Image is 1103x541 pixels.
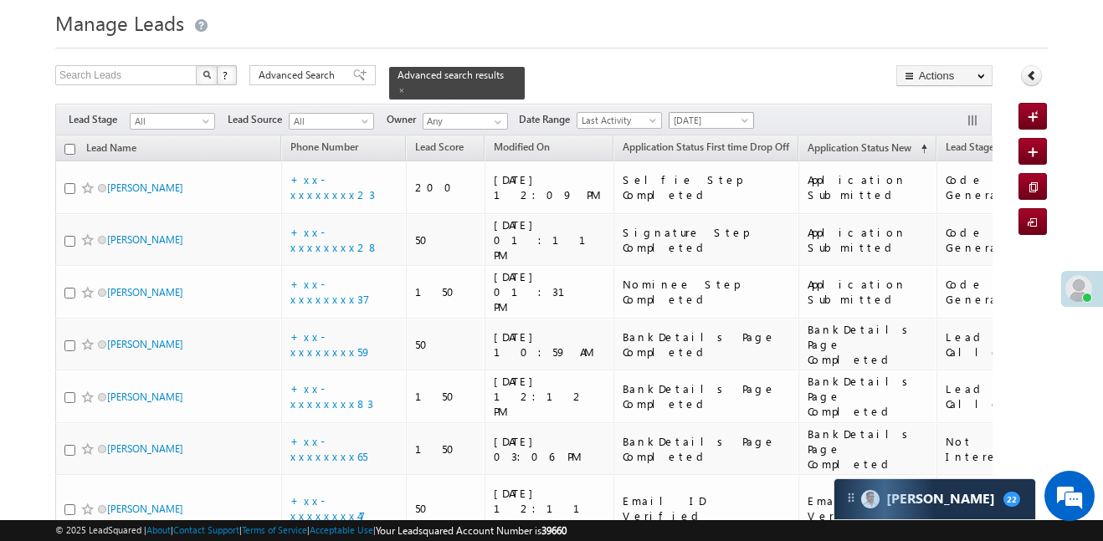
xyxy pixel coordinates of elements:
a: All [130,113,215,130]
div: [DATE] 01:11 PM [494,217,606,263]
span: Application Status New [808,141,911,154]
button: ? [217,65,237,85]
div: BankDetails Page Completed [623,434,791,464]
a: Lead Score [407,138,472,160]
span: Advanced Search [259,68,340,83]
span: Date Range [519,112,577,127]
a: +xx-xxxxxxxx37 [290,277,370,306]
span: Modified On [494,140,550,153]
div: Application Submitted [808,172,929,202]
div: BankDetails Page Completed [808,374,929,419]
span: Lead Source [228,112,289,127]
textarea: Type your message and hit 'Enter' [22,155,305,406]
div: [DATE] 01:31 PM [494,269,606,314]
em: Start Chat [228,421,304,443]
span: Manage Leads [55,9,184,36]
a: [PERSON_NAME] [107,503,183,515]
span: All [131,114,210,129]
span: Last Activity [577,113,657,128]
div: 50 [415,232,477,248]
div: Code Generated [946,172,1044,202]
div: Application Submitted [808,225,929,255]
a: [PERSON_NAME] [107,233,183,246]
a: +xx-xxxxxxxx83 [290,381,373,411]
a: All [289,113,374,130]
img: Search [203,70,211,79]
span: Lead Stage [69,112,130,127]
div: Lead Called [946,381,1044,411]
div: [DATE] 03:06 PM [494,434,606,464]
img: carter-drag [844,491,858,504]
span: Carter [886,491,995,507]
span: Your Leadsquared Account Number is [376,524,567,537]
span: Owner [387,112,423,127]
div: Code Generated [946,277,1044,307]
div: 50 [415,337,477,352]
span: © 2025 LeadSquared | | | | | [55,523,567,538]
a: [DATE] [669,112,754,129]
div: BankDetails Page Completed [623,381,791,411]
div: BankDetails Page Completed [808,322,929,367]
div: Lead Called [946,329,1044,360]
div: 150 [415,284,477,299]
div: BankDetails Page Completed [623,329,791,360]
a: [PERSON_NAME] [107,181,183,194]
a: +xx-xxxxxxxx28 [290,225,379,254]
a: Contact Support [173,524,239,535]
button: Actions [896,65,993,86]
a: Application Status New (sorted ascending) [799,138,936,160]
a: [PERSON_NAME] [107,338,183,350]
div: [DATE] 12:09 PM [494,172,606,202]
a: +xx-xxxxxxxx65 [290,434,367,463]
div: BankDetails Page Completed [808,426,929,472]
div: Nominee Step Completed [623,277,791,307]
img: d_60004797649_company_0_60004797649 [28,88,70,110]
div: carter-dragCarter[PERSON_NAME]22 [834,478,1036,520]
a: Terms of Service [242,524,307,535]
a: +xx-xxxxxxxx59 [290,329,372,359]
div: 50 [415,501,477,516]
a: Phone Number [282,138,367,160]
div: Application Submitted [808,277,929,307]
span: 39660 [541,524,567,537]
a: Show All Items [485,114,506,130]
a: [PERSON_NAME] [107,286,183,299]
a: Lead Name [78,139,145,161]
div: Chat with us now [87,88,281,110]
div: Signature Step Completed [623,225,791,255]
div: Not Interested [946,434,1044,464]
a: +xx-xxxxxxxx23 [290,172,375,202]
span: (sorted ascending) [914,142,927,156]
span: Phone Number [290,140,358,153]
div: Minimize live chat window [274,8,315,48]
span: Advanced search results [398,69,504,81]
div: 150 [415,441,477,457]
input: Type to Search [423,113,508,130]
a: [PERSON_NAME] [107,442,183,455]
div: [DATE] 12:11 PM [494,486,606,531]
div: Selfie Step Completed [623,172,791,202]
a: Acceptable Use [310,524,373,535]
span: [DATE] [669,113,749,128]
div: 200 [415,180,477,195]
div: Email ID Verified [623,493,791,523]
span: Application Status First time Drop Off [623,140,789,153]
a: Last Activity [577,112,662,129]
a: Modified On [485,138,558,160]
span: ? [223,68,230,82]
a: About [146,524,171,535]
div: Code Generated [946,225,1044,255]
span: Lead Score [415,140,464,153]
div: 150 [415,389,477,404]
span: 22 [1003,492,1020,507]
div: [DATE] 10:59 AM [494,329,606,360]
div: Email ID Verified [808,493,929,523]
img: Carter [861,490,880,508]
div: [DATE] 12:12 PM [494,374,606,419]
a: Lead Stage [937,138,1003,160]
span: All [290,114,369,129]
span: Lead Stage [946,140,994,153]
a: +xx-xxxxxxxx47 [290,493,366,523]
a: Application Status First time Drop Off [614,138,798,160]
a: [PERSON_NAME] [107,390,183,403]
